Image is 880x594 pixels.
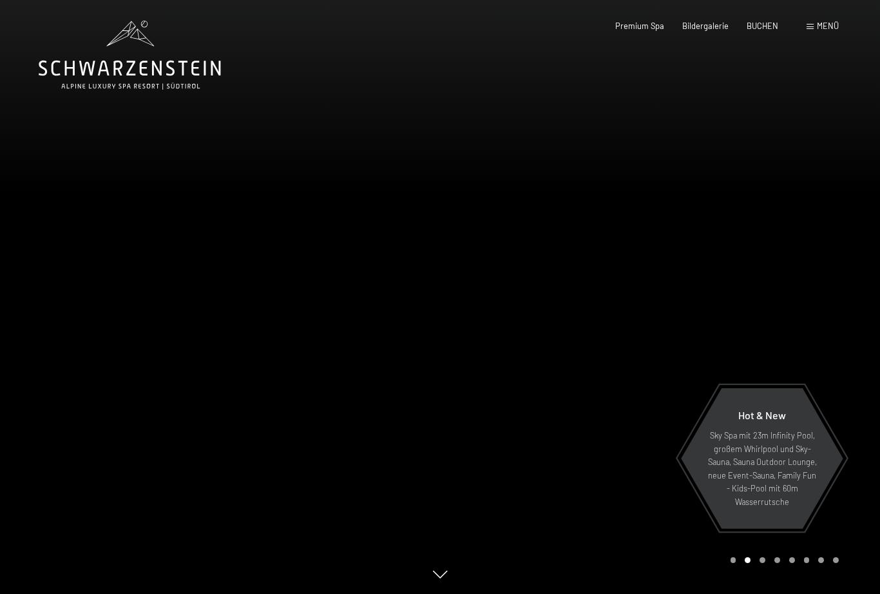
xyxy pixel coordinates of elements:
[738,409,786,421] span: Hot & New
[726,557,839,563] div: Carousel Pagination
[615,21,664,31] a: Premium Spa
[731,557,736,563] div: Carousel Page 1
[680,388,844,530] a: Hot & New Sky Spa mit 23m Infinity Pool, großem Whirlpool und Sky-Sauna, Sauna Outdoor Lounge, ne...
[818,557,824,563] div: Carousel Page 7
[774,557,780,563] div: Carousel Page 4
[745,557,751,563] div: Carousel Page 2 (Current Slide)
[833,557,839,563] div: Carousel Page 8
[804,557,810,563] div: Carousel Page 6
[760,557,765,563] div: Carousel Page 3
[747,21,778,31] a: BUCHEN
[789,557,795,563] div: Carousel Page 5
[706,429,818,508] p: Sky Spa mit 23m Infinity Pool, großem Whirlpool und Sky-Sauna, Sauna Outdoor Lounge, neue Event-S...
[817,21,839,31] span: Menü
[682,21,729,31] a: Bildergalerie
